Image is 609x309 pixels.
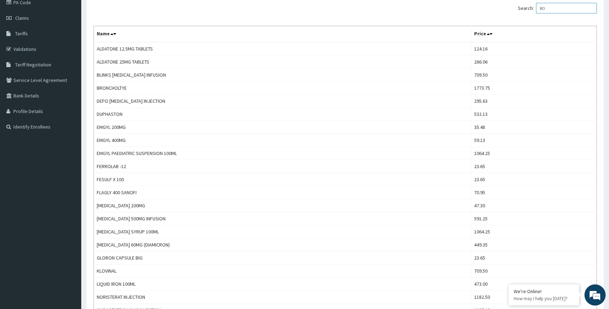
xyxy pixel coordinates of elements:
[536,3,597,13] input: Search:
[471,186,597,199] td: 70.95
[471,95,597,108] td: 295.63
[471,212,597,225] td: 591.25
[471,160,597,173] td: 23.65
[94,291,471,304] td: NORISTERAT INJECTION
[13,35,29,53] img: d_794563401_company_1708531726252_794563401
[94,186,471,199] td: FLAGLY 400 SANOFI
[471,121,597,134] td: 35.48
[15,30,28,37] span: Tariffs
[518,3,597,13] label: Search:
[94,278,471,291] td: LIQUID IRON 100ML
[94,265,471,278] td: KLOVINAL
[94,251,471,265] td: GLORON CAPSULE BIG
[94,199,471,212] td: [MEDICAL_DATA] 200MG
[471,225,597,238] td: 1064.25
[514,288,574,295] div: We're Online!
[94,238,471,251] td: [MEDICAL_DATA] 60MG (DIAMICRON)
[471,173,597,186] td: 23.65
[94,212,471,225] td: [MEDICAL_DATA] 500MG INFUSION
[94,134,471,147] td: EMGYL 400MG
[15,15,29,21] span: Claims
[94,173,471,186] td: FESULF X 100
[94,160,471,173] td: FERROLAB -12
[116,4,133,20] div: Minimize live chat window
[471,26,597,42] th: Price
[15,61,51,68] span: Tariff Negotiation
[37,40,119,49] div: Chat with us now
[471,147,597,160] td: 1064.25
[94,26,471,42] th: Name
[94,147,471,160] td: EMGYL PAEDIATRIC SUSPENSION 100ML
[471,69,597,82] td: 709.50
[94,69,471,82] td: BLINKS [MEDICAL_DATA] INFUSION
[471,134,597,147] td: 59.13
[94,42,471,55] td: ALDATONE 12.5MG TABLETS
[471,238,597,251] td: 449.35
[471,291,597,304] td: 1182.50
[471,82,597,95] td: 1773.75
[471,42,597,55] td: 124.16
[471,251,597,265] td: 23.65
[94,95,471,108] td: DEPO [MEDICAL_DATA] INJECTION
[471,55,597,69] td: 266.06
[94,82,471,95] td: BRONCHOLTYE
[471,278,597,291] td: 473.00
[94,108,471,121] td: DUPHASTON
[41,89,97,160] span: We're online!
[471,199,597,212] td: 47.30
[514,296,574,302] p: How may I help you today?
[471,108,597,121] td: 532.13
[4,193,135,218] textarea: Type your message and hit 'Enter'
[471,265,597,278] td: 709.50
[94,121,471,134] td: EMGYL 200MG
[94,225,471,238] td: [MEDICAL_DATA] SYRUP 100ML
[94,55,471,69] td: ALDATONE 25MG TABLETS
